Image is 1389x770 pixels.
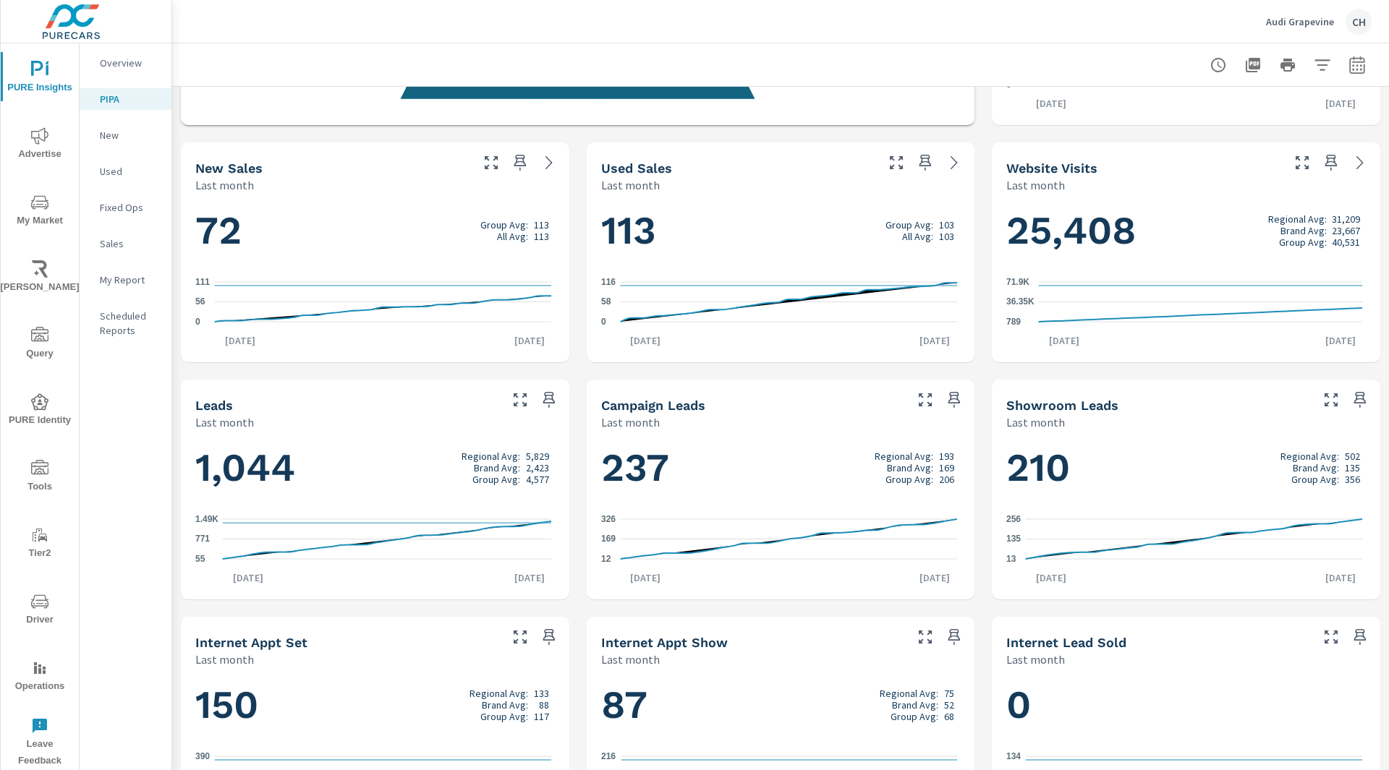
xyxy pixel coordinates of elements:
[470,688,528,699] p: Regional Avg:
[1266,15,1334,28] p: Audi Grapevine
[601,554,611,564] text: 12
[195,443,555,492] h1: 1,044
[509,151,532,174] span: Save this to your personalized report
[1006,277,1029,287] text: 71.9K
[195,398,233,413] h5: Leads
[480,711,528,722] p: Group Avg:
[526,474,549,485] p: 4,577
[195,554,205,564] text: 55
[5,127,75,163] span: Advertise
[1308,51,1337,80] button: Apply Filters
[1006,680,1366,730] h1: 0
[909,333,960,348] p: [DATE]
[80,233,171,254] div: Sales
[215,333,266,348] p: [DATE]
[601,680,961,730] h1: 87
[939,462,954,474] p: 169
[1006,635,1126,650] h5: Internet Lead Sold
[892,699,938,711] p: Brand Avg:
[5,460,75,495] span: Tools
[1006,443,1366,492] h1: 210
[909,570,960,585] p: [DATE]
[601,651,660,668] p: Last month
[601,161,672,176] h5: Used Sales
[601,443,961,492] h1: 237
[939,219,954,231] p: 103
[1279,236,1327,248] p: Group Avg:
[5,393,75,429] span: PURE Identity
[944,711,954,722] p: 68
[538,625,561,649] span: Save this to your personalized report
[504,333,555,348] p: [DATE]
[885,219,933,231] p: Group Avg:
[1006,554,1016,564] text: 13
[195,206,555,255] h1: 72
[1332,236,1360,248] p: 40,531
[1332,213,1360,225] p: 31,209
[601,206,961,255] h1: 113
[474,462,520,474] p: Brand Avg:
[601,296,611,307] text: 58
[526,450,549,462] p: 5,829
[100,273,160,287] p: My Report
[5,659,75,695] span: Operations
[195,176,254,194] p: Last month
[885,474,933,485] p: Group Avg:
[601,176,660,194] p: Last month
[504,570,555,585] p: [DATE]
[914,151,937,174] span: Save this to your personalized report
[601,635,728,650] h5: Internet Appt Show
[601,414,660,431] p: Last month
[534,231,549,242] p: 113
[1026,570,1076,585] p: [DATE]
[902,231,933,242] p: All Avg:
[1006,176,1065,194] p: Last month
[1280,225,1327,236] p: Brand Avg:
[1291,474,1339,485] p: Group Avg:
[1006,514,1021,524] text: 256
[5,327,75,362] span: Query
[5,260,75,296] span: [PERSON_NAME]
[195,317,200,327] text: 0
[100,128,160,142] p: New
[538,388,561,411] span: Save this to your personalized report
[566,74,589,87] text: 39%
[601,317,606,327] text: 0
[80,197,171,218] div: Fixed Ops
[5,61,75,96] span: PURE Insights
[1006,317,1021,327] text: 789
[80,88,171,110] div: PIPA
[5,593,75,628] span: Driver
[887,462,933,474] p: Brand Avg:
[1320,151,1343,174] span: Save this to your personalized report
[5,194,75,229] span: My Market
[885,151,908,174] button: Make Fullscreen
[462,450,520,462] p: Regional Avg:
[1006,414,1065,431] p: Last month
[1315,96,1366,111] p: [DATE]
[5,717,75,769] span: Leave Feedback
[1315,333,1366,348] p: [DATE]
[80,124,171,146] div: New
[80,269,171,291] div: My Report
[944,699,954,711] p: 52
[526,462,549,474] p: 2,423
[1239,51,1267,80] button: "Export Report to PDF"
[1006,80,1011,90] text: 0
[1315,570,1366,585] p: [DATE]
[1345,474,1360,485] p: 356
[1006,297,1035,307] text: 36.35K
[509,388,532,411] button: Make Fullscreen
[80,161,171,182] div: Used
[100,236,160,251] p: Sales
[195,680,555,730] h1: 150
[482,699,528,711] p: Brand Avg:
[100,200,160,215] p: Fixed Ops
[195,277,210,287] text: 111
[601,534,616,544] text: 169
[914,625,937,649] button: Make Fullscreen
[480,151,503,174] button: Make Fullscreen
[1006,398,1118,413] h5: Showroom Leads
[80,52,171,74] div: Overview
[620,333,671,348] p: [DATE]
